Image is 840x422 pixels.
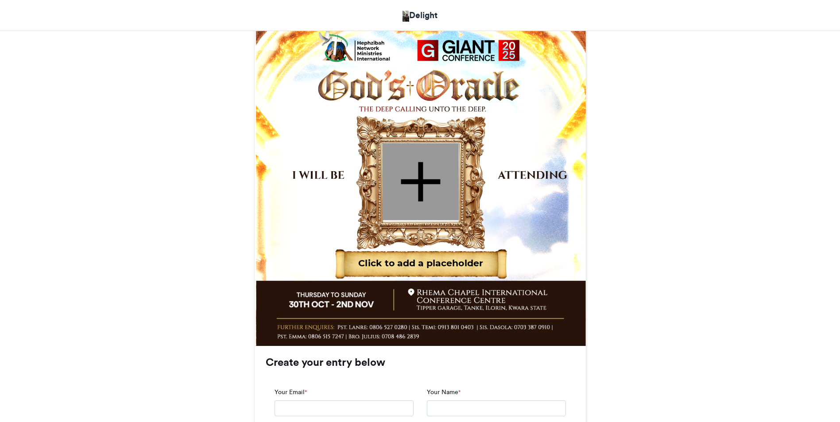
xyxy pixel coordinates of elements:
img: Delight Design [403,11,409,22]
label: Your Email [275,387,307,397]
label: Your Name [427,387,461,397]
img: 1760447290.474-f63468c7c2b99cff312607686a1b984e22bada13.png [255,17,585,347]
div: Click to add a placeholder [348,257,493,270]
a: Delight [403,9,437,22]
h3: Create your entry below [266,357,575,368]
